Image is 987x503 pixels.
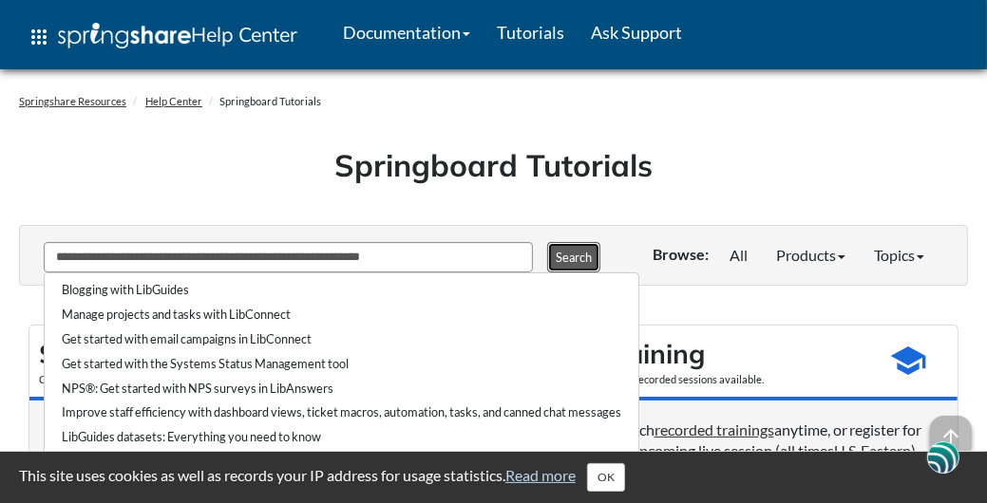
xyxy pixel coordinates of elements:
[58,23,191,48] img: Springshare
[612,419,939,462] p: Watch anytime, or register for an upcoming live session (all times ).
[54,425,629,450] li: LibGuides datasets: Everything you need to know
[54,377,629,401] li: NPS®: Get started with NPS surveys in LibAnswers
[762,238,860,272] a: Products
[191,22,297,47] span: Help Center
[587,463,625,492] button: Close
[834,441,912,459] a: U.S. Eastern
[547,242,600,272] button: Search
[19,95,126,107] a: Springshare Resources
[33,144,954,187] h1: Springboard Tutorials
[930,417,972,435] a: arrow_upward
[330,9,484,56] a: Documentation
[653,244,709,265] p: Browse:
[927,439,959,475] img: svg+xml;base64,PHN2ZyB3aWR0aD0iNDgiIGhlaWdodD0iNDgiIHZpZXdCb3g9IjAgMCA0OCA0OCIgZmlsbD0ibm9uZSIgeG...
[145,95,202,107] a: Help Center
[54,327,629,352] li: Get started with email campaigns in LibConnect
[54,303,629,327] li: Manage projects and tasks with LibConnect
[860,238,939,272] a: Topics
[39,372,562,387] div: Check out the tutorials below, or use the search box above.
[602,372,869,387] div: Live & recorded sessions available.
[28,26,50,48] span: apps
[505,466,576,484] a: Read more
[204,94,321,109] li: Springboard Tutorials
[54,401,629,425] li: Improve staff efficiency with dashboard views, ticket macros, automation, tasks, and canned chat ...
[14,9,311,65] a: apps Help Center
[715,238,762,272] a: All
[54,352,629,377] li: Get started with the Systems Status Management tool
[889,342,927,380] span: school
[54,278,629,303] li: Blogging with LibGuides
[655,420,774,438] a: recorded trainings
[930,416,972,457] span: arrow_upward
[39,335,562,372] h2: Springboard tutorials
[578,9,695,56] a: Ask Support
[602,335,869,372] h2: Training
[484,9,578,56] a: Tutorials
